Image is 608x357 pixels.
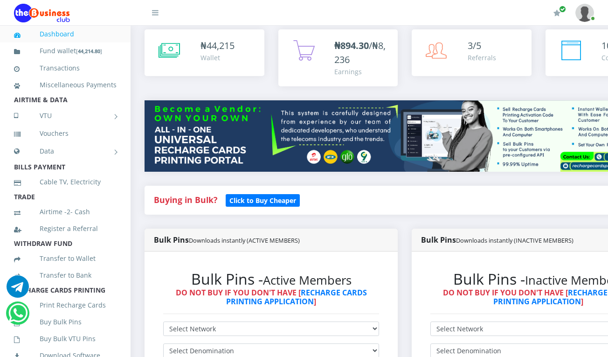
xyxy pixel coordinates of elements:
div: Wallet [200,53,235,63]
a: Transfer to Bank [14,265,117,286]
a: Print Recharge Cards [14,294,117,316]
a: Buy Bulk VTU Pins [14,328,117,350]
a: Transfer to Wallet [14,248,117,269]
a: Buy Bulk Pins [14,311,117,333]
a: ₦44,215 Wallet [145,29,264,76]
small: [ ] [76,48,102,55]
small: Active Members [263,272,352,288]
span: 44,215 [207,39,235,52]
a: Chat for support [8,309,28,324]
strong: Bulk Pins [421,235,573,245]
a: Chat for support [7,282,29,298]
a: Vouchers [14,123,117,144]
a: Click to Buy Cheaper [226,194,300,205]
a: Fund wallet[44,214.80] [14,40,117,62]
span: /₦8,236 [334,39,386,66]
strong: DO NOT BUY IF YOU DON'T HAVE [ ] [176,287,367,307]
a: Data [14,140,117,163]
a: ₦894.30/₦8,236 Earnings [278,29,398,86]
div: ₦ [200,39,235,53]
div: Earnings [334,67,389,77]
b: ₦894.30 [334,39,369,52]
strong: Buying in Bulk? [154,194,217,205]
img: User [575,4,594,22]
b: 44,214.80 [78,48,100,55]
div: Referrals [468,53,496,63]
h2: Bulk Pins - [163,270,379,288]
strong: Bulk Pins [154,235,300,245]
a: Dashboard [14,23,117,45]
b: Click to Buy Cheaper [229,196,296,205]
a: 3/5 Referrals [412,29,532,76]
span: 3/5 [468,39,481,52]
a: Transactions [14,57,117,79]
i: Renew/Upgrade Subscription [553,9,560,17]
a: Miscellaneous Payments [14,74,117,96]
small: Downloads instantly (ACTIVE MEMBERS) [189,236,300,245]
a: Airtime -2- Cash [14,201,117,223]
a: Register a Referral [14,218,117,239]
a: Cable TV, Electricity [14,171,117,193]
img: Logo [14,4,70,22]
a: VTU [14,104,117,127]
small: Downloads instantly (INACTIVE MEMBERS) [456,236,573,245]
span: Renew/Upgrade Subscription [559,6,566,13]
a: RECHARGE CARDS PRINTING APPLICATION [226,287,367,307]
